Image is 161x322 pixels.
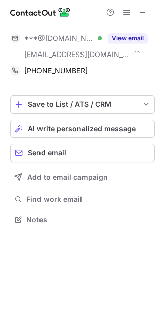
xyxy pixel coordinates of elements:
[28,100,137,109] div: Save to List / ATS / CRM
[10,120,155,138] button: AI write personalized message
[108,33,148,43] button: Reveal Button
[26,195,151,204] span: Find work email
[10,144,155,162] button: Send email
[10,168,155,186] button: Add to email campaign
[10,6,71,18] img: ContactOut v5.3.10
[28,125,136,133] span: AI write personalized message
[24,66,88,75] span: [PHONE_NUMBER]
[28,149,66,157] span: Send email
[10,192,155,206] button: Find work email
[24,34,94,43] span: ***@[DOMAIN_NAME]
[26,215,151,224] span: Notes
[24,50,130,59] span: [EMAIL_ADDRESS][DOMAIN_NAME]
[27,173,108,181] span: Add to email campaign
[10,212,155,227] button: Notes
[10,95,155,114] button: save-profile-one-click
